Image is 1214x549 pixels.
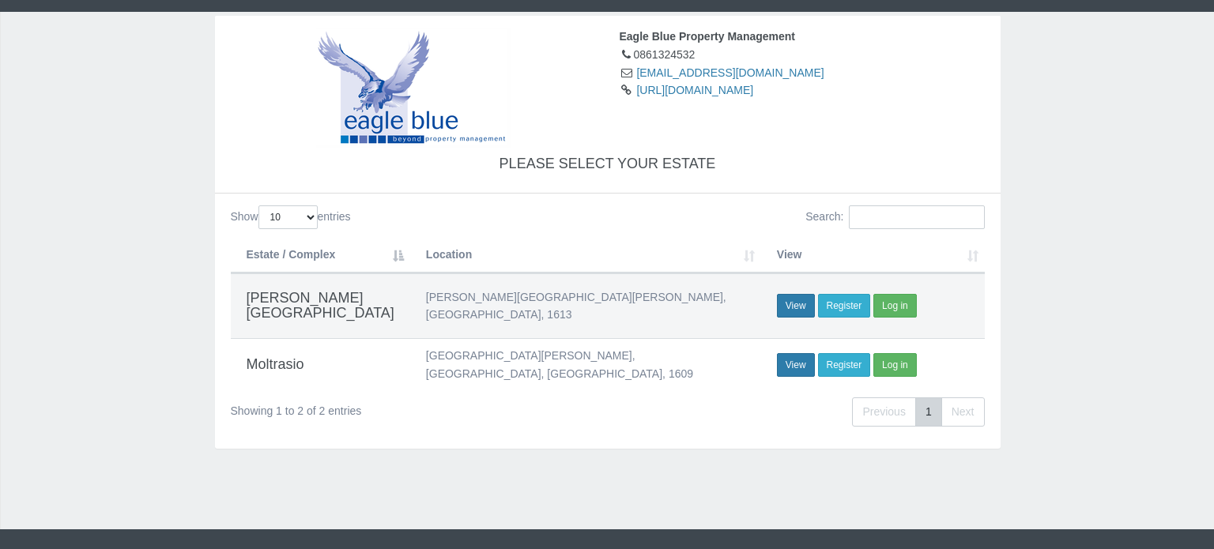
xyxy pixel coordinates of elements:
strong: Eagle Blue Property Management [620,30,796,43]
a: View [777,294,815,318]
select: Showentries [258,205,318,229]
th: Location : activate to sort column ascending [410,238,761,273]
th: Estate / Complex : activate to sort column descending [231,238,410,273]
td: [PERSON_NAME][GEOGRAPHIC_DATA][PERSON_NAME], [GEOGRAPHIC_DATA], 1613 [410,273,761,339]
label: Show entries [231,205,351,229]
a: 1 [915,397,942,427]
a: Log in [873,294,917,318]
a: Previous [852,397,915,427]
a: [EMAIL_ADDRESS][DOMAIN_NAME] [636,66,824,79]
a: [PERSON_NAME][GEOGRAPHIC_DATA] [247,291,394,322]
a: [URL][DOMAIN_NAME] [636,84,753,96]
a: Log in [873,353,917,377]
label: Search: [805,205,984,229]
th: View: activate to sort column ascending [761,238,985,273]
div: 0861324532 [608,28,997,100]
h4: Please select your estate [231,156,985,172]
a: View [777,353,815,377]
a: Moltrasio [247,357,394,373]
a: Register [818,294,871,318]
a: Next [941,397,985,427]
td: [GEOGRAPHIC_DATA][PERSON_NAME], [GEOGRAPHIC_DATA], [GEOGRAPHIC_DATA], 1609 [410,338,761,391]
input: Search: [849,205,985,229]
a: Register [818,353,871,377]
img: logo [316,28,511,148]
div: Showing 1 to 2 of 2 entries [231,396,531,420]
